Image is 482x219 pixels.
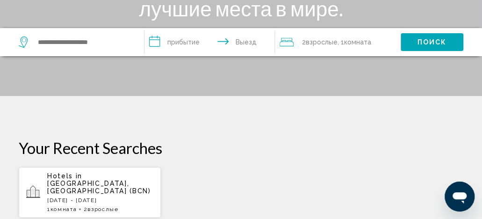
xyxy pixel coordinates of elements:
iframe: Кнопка запуска окна обмена сообщениями [445,182,475,212]
span: Hotels in [47,172,82,180]
span: Комната [344,38,371,46]
span: [GEOGRAPHIC_DATA], [GEOGRAPHIC_DATA] (BCN) [47,180,151,195]
p: [DATE] - [DATE] [47,197,153,204]
button: Check in and out dates [144,28,275,56]
span: 2 [83,206,118,212]
span: Взрослые [87,206,118,212]
button: Поиск [401,33,463,51]
button: Hotels in [GEOGRAPHIC_DATA], [GEOGRAPHIC_DATA] (BCN)[DATE] - [DATE]1Комната2Взрослые [19,167,161,218]
span: 2 [302,36,338,49]
p: Your Recent Searches [19,139,463,157]
span: Поиск [417,39,447,46]
span: Комната [50,206,77,212]
span: , 1 [338,36,371,49]
button: Travelers: 2 adults, 0 children [275,28,401,56]
span: Взрослые [306,38,338,46]
span: 1 [47,206,77,212]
